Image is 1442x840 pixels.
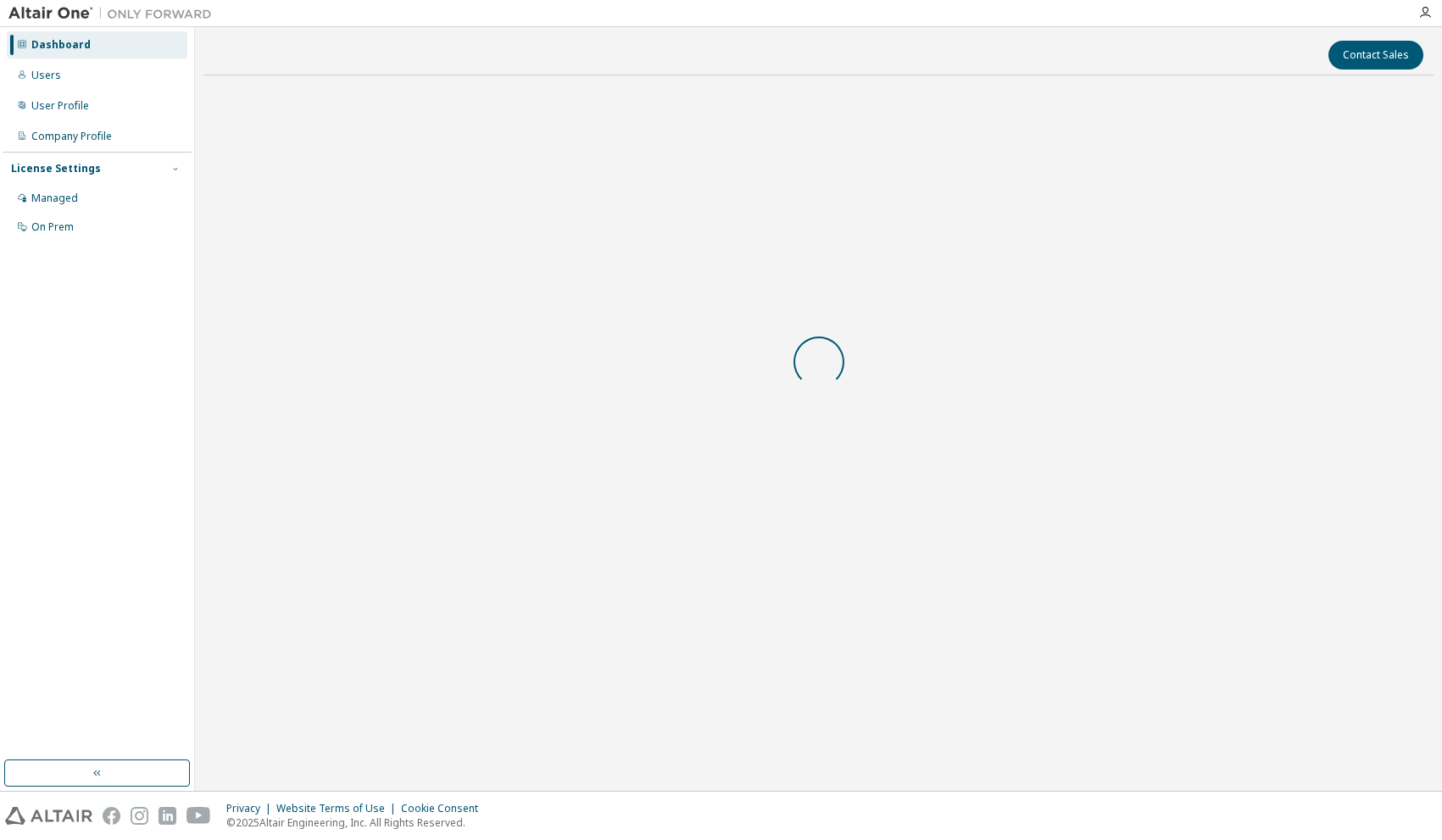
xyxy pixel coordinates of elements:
[131,807,148,825] img: instagram.svg
[103,807,120,825] img: facebook.svg
[226,802,276,815] div: Privacy
[31,69,61,82] div: Users
[159,807,176,825] img: linkedin.svg
[31,130,112,143] div: Company Profile
[5,807,92,825] img: altair_logo.svg
[226,815,488,830] p: © 2025 Altair Engineering, Inc. All Rights Reserved.
[8,5,220,22] img: Altair One
[187,807,211,825] img: youtube.svg
[31,99,89,113] div: User Profile
[276,802,401,815] div: Website Terms of Use
[11,162,101,175] div: License Settings
[31,192,78,205] div: Managed
[31,38,91,52] div: Dashboard
[1328,41,1423,70] button: Contact Sales
[401,802,488,815] div: Cookie Consent
[31,220,74,234] div: On Prem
